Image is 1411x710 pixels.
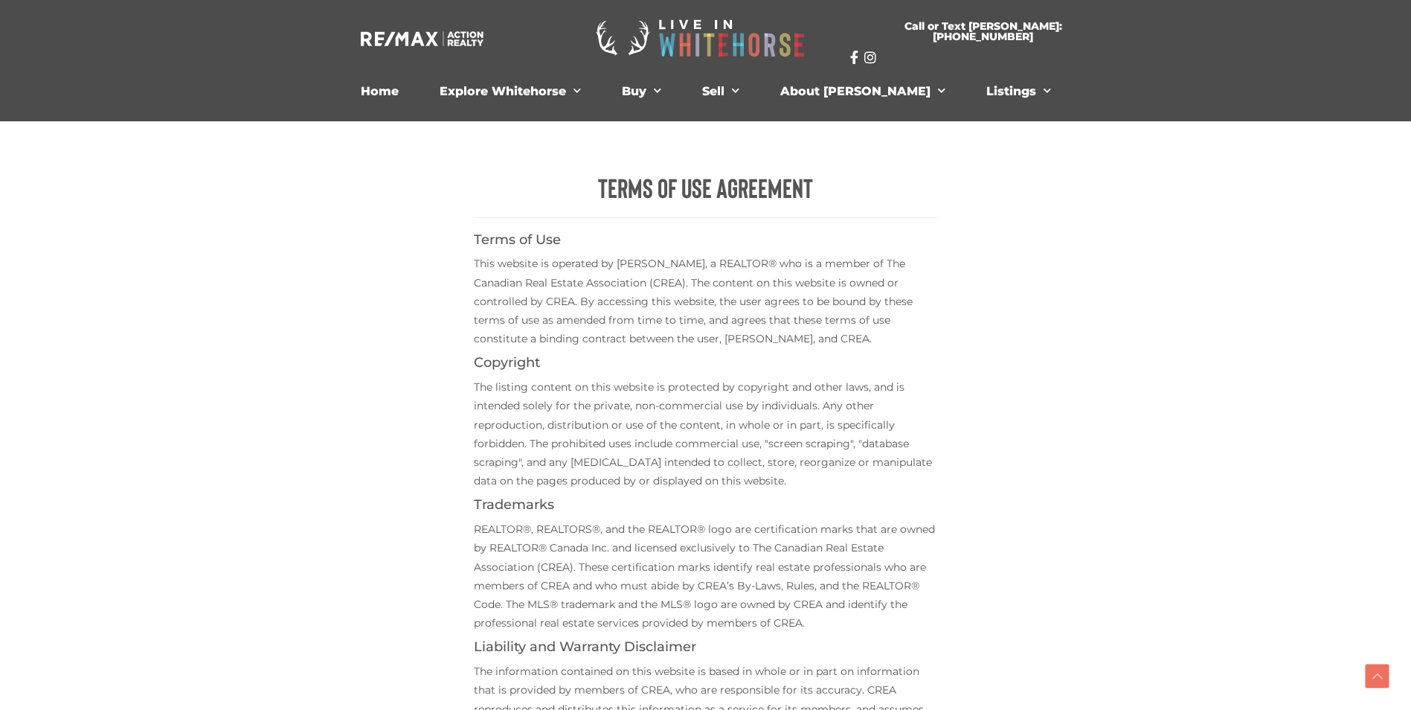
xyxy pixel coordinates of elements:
p: This website is operated by [PERSON_NAME], a REALTOR® who is a member of The Canadian Real Estate... [474,255,937,348]
a: Home [350,77,410,106]
span: Call or Text [PERSON_NAME]: [PHONE_NUMBER] [868,21,1099,42]
h4: Terms of Use [474,233,937,248]
a: Listings [975,77,1062,106]
a: Call or Text [PERSON_NAME]: [PHONE_NUMBER] [850,12,1116,51]
nav: Menu [297,77,1115,106]
h4: Copyright [474,356,937,371]
p: REALTOR®, REALTORS®, and the REALTOR® logo are certification marks that are owned by REALTOR® Can... [474,520,937,633]
h4: Trademarks [474,498,937,513]
a: Buy [611,77,672,106]
a: Sell [691,77,751,106]
p: The listing content on this website is protected by copyright and other laws, and is intended sol... [474,378,937,490]
a: Explore Whitehorse [428,77,592,106]
h4: Liability and Warranty Disclaimer [474,640,937,655]
h1: Terms of Use Agreement [474,173,937,202]
a: About [PERSON_NAME] [769,77,957,106]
